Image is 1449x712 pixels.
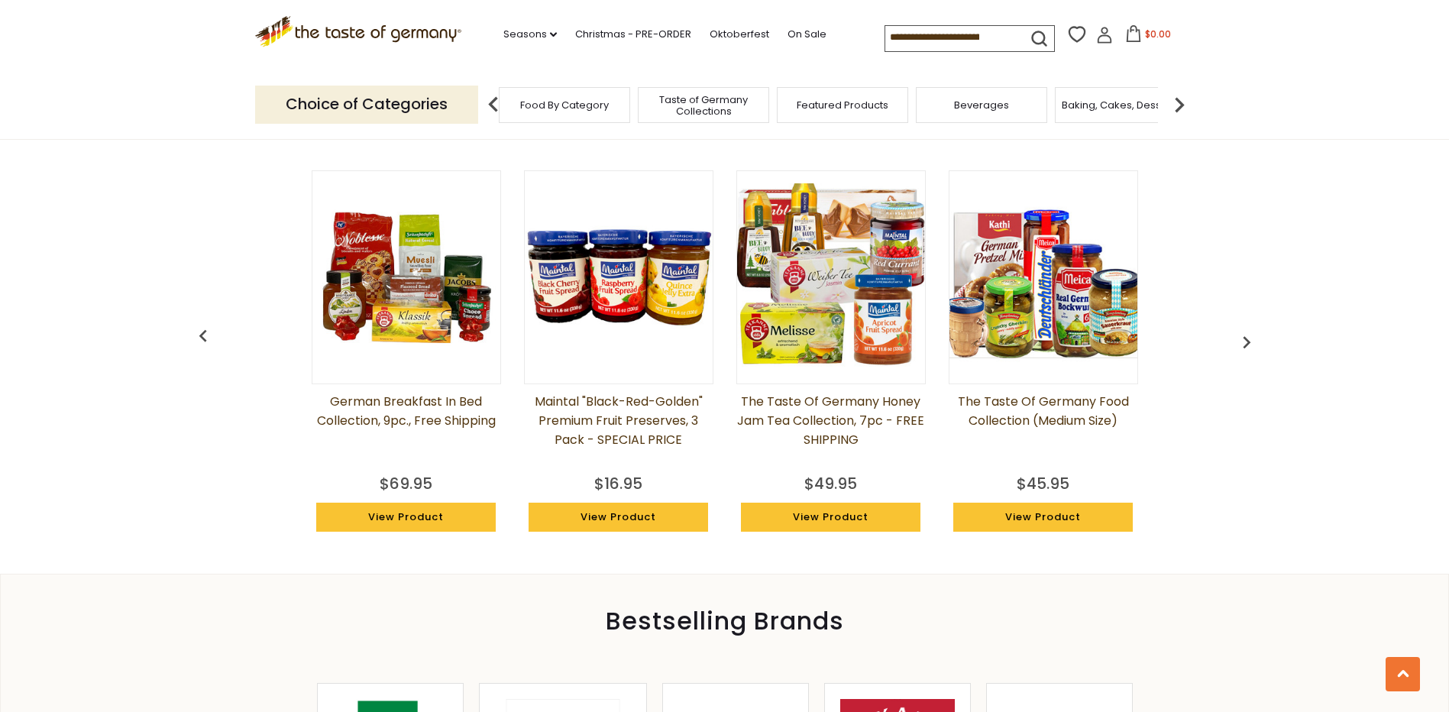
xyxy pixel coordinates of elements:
a: German Breakfast in Bed Collection, 9pc., Free Shipping [312,392,501,468]
a: The Taste of Germany Food Collection (medium size) [949,392,1138,468]
img: Maintal [525,183,713,371]
img: The Taste of Germany Honey Jam Tea Collection, 7pc - FREE SHIPPING [737,183,925,371]
a: The Taste of Germany Honey Jam Tea Collection, 7pc - FREE SHIPPING [736,392,926,468]
a: Baking, Cakes, Desserts [1062,99,1180,111]
img: The Taste of Germany Food Collection (medium size) [949,183,1137,371]
a: View Product [316,503,496,532]
a: Featured Products [797,99,888,111]
a: View Product [741,503,921,532]
span: $0.00 [1145,28,1171,40]
p: Choice of Categories [255,86,478,123]
div: $45.95 [1017,472,1069,495]
img: previous arrow [478,89,509,120]
div: Bestselling Brands [1,613,1448,629]
img: previous arrow [191,324,215,348]
a: Maintal "Black-Red-Golden" Premium Fruit Preserves, 3 pack - SPECIAL PRICE [524,392,713,468]
a: Taste of Germany Collections [642,94,765,117]
a: Seasons [503,26,557,43]
a: Beverages [954,99,1009,111]
a: Oktoberfest [710,26,769,43]
button: $0.00 [1116,25,1181,48]
img: previous arrow [1234,330,1259,354]
a: View Product [953,503,1134,532]
a: Food By Category [520,99,609,111]
a: Christmas - PRE-ORDER [575,26,691,43]
a: View Product [529,503,709,532]
div: $49.95 [804,472,857,495]
div: $69.95 [380,472,432,495]
img: German Breakfast in Bed Collection, 9pc., Free Shipping [312,183,500,371]
img: next arrow [1164,89,1195,120]
a: On Sale [788,26,826,43]
div: $16.95 [594,472,642,495]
